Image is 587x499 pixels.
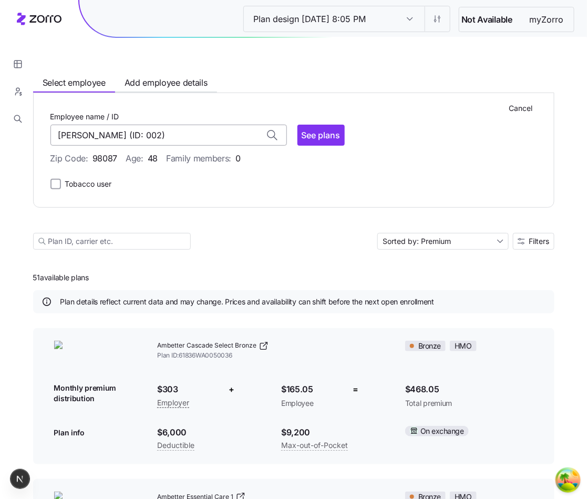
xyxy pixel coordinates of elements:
span: Zip Code: [50,152,118,165]
div: = [345,383,366,396]
label: Employee name / ID [50,111,119,123]
span: HMO [455,341,472,351]
span: Ambetter Cascade Select Bronze [157,341,256,350]
span: Plan info [54,427,85,438]
span: Total premium [405,398,533,409]
span: Employer [157,396,189,409]
span: Plan details reflect current data and may change. Prices and availability can shift before the ne... [60,297,435,307]
span: Not Available [461,13,512,26]
span: $165.05 [281,383,337,396]
img: Ambetter [54,341,141,366]
span: Family members: [166,152,241,165]
span: Employee [281,398,337,409]
label: Tobacco user [61,178,112,190]
span: myZorro [521,13,572,26]
span: $6,000 [157,426,233,439]
span: Filters [529,238,550,245]
input: Sort by [377,233,509,250]
span: Cancel [509,103,533,114]
input: Plan ID, carrier etc. [33,233,191,250]
span: 0 [235,152,241,165]
input: Search by employee name / ID [50,125,287,146]
span: 48 [148,152,158,165]
a: Ambetter Cascade Select Bronze [157,341,388,351]
span: Bronze [418,341,441,351]
span: $9,200 [281,426,366,439]
span: Add employee details [125,76,208,89]
span: Age: [126,152,158,165]
span: On exchange [420,426,464,436]
span: 98087 [92,152,117,165]
button: Filters [513,233,554,250]
span: Select employee [43,76,106,89]
div: + [221,383,242,396]
span: $303 [157,383,213,396]
button: See plans [297,125,345,146]
span: $468.05 [405,383,533,396]
span: Monthly premium distribution [54,383,141,404]
span: See plans [302,129,341,141]
button: Open Tanstack query devtools [558,470,579,491]
span: Max-out-of-Pocket [281,439,348,452]
button: Settings [425,6,450,32]
button: Cancel [505,99,537,116]
span: 51 available plans [33,272,89,283]
span: Deductible [157,439,194,452]
span: Plan ID: 61836WA0050036 [157,351,388,360]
